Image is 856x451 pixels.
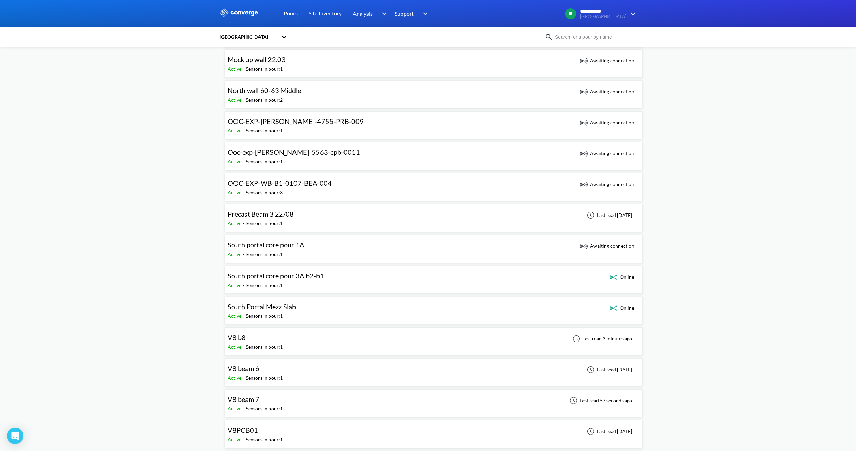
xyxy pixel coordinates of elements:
[228,241,304,249] span: South portal core pour 1A
[228,189,243,195] span: Active
[246,127,283,135] div: Sensors in pour: 1
[246,281,283,289] div: Sensors in pour: 1
[243,159,246,164] span: -
[243,128,246,134] span: -
[228,159,243,164] span: Active
[610,304,634,312] div: Online
[246,436,283,443] div: Sensors in pour: 1
[225,88,643,94] a: North wall 60-63 MiddleActive-Sensors in pour:2 Awaiting connection
[395,9,414,18] span: Support
[580,242,634,250] div: Awaiting connection
[246,189,283,196] div: Sensors in pour: 3
[228,437,243,442] span: Active
[580,242,588,250] img: awaiting_connection_icon.svg
[243,406,246,412] span: -
[228,86,301,94] span: North wall 60-63 Middle
[225,150,643,156] a: Ooc-exp-[PERSON_NAME]-5563-cpb-0011Active-Sensors in pour:1 Awaiting connection
[225,428,643,434] a: V8PCB01Active-Sensors in pour:1Last read [DATE]
[228,128,243,134] span: Active
[353,9,373,18] span: Analysis
[225,243,643,248] a: South portal core pour 1AActive-Sensors in pour:1 Awaiting connection
[583,211,634,219] div: Last read [DATE]
[243,282,246,288] span: -
[228,251,243,257] span: Active
[246,312,283,320] div: Sensors in pour: 1
[243,220,246,226] span: -
[225,397,643,403] a: V8 beam 7Active-Sensors in pour:1Last read 57 seconds ago
[377,10,388,18] img: downArrow.svg
[219,8,259,17] img: logo_ewhite.svg
[228,117,364,125] span: OOC-EXP-[PERSON_NAME]-4755-PRB-009
[580,88,634,96] div: Awaiting connection
[228,55,286,63] span: Mock up wall 22.03
[228,148,360,156] span: Ooc-exp-[PERSON_NAME]-5563-cpb-0011
[569,335,634,343] div: Last read 3 minutes ago
[580,180,634,188] div: Awaiting connection
[225,119,643,125] a: OOC-EXP-[PERSON_NAME]-4755-PRB-009Active-Sensors in pour:1 Awaiting connection
[610,304,618,312] img: online_icon.svg
[225,212,643,218] a: Precast Beam 3 22/08Active-Sensors in pour:1Last read [DATE]
[243,344,246,350] span: -
[246,343,283,351] div: Sensors in pour: 1
[228,302,296,311] span: South Portal Mezz Slab
[246,96,283,104] div: Sensors in pour: 2
[580,149,588,158] img: awaiting_connection_icon.svg
[580,57,588,65] img: awaiting_connection_icon.svg
[580,14,626,19] span: [GEOGRAPHIC_DATA]
[243,437,246,442] span: -
[219,33,278,41] div: [GEOGRAPHIC_DATA]
[7,428,23,444] div: Open Intercom Messenger
[580,118,588,127] img: awaiting_connection_icon.svg
[243,251,246,257] span: -
[246,158,283,165] div: Sensors in pour: 1
[580,180,588,188] img: awaiting_connection_icon.svg
[228,333,246,342] span: V8 b8
[225,57,643,63] a: Mock up wall 22.03Active-Sensors in pour:1 Awaiting connection
[228,271,324,280] span: South portal core pour 3A b2-b1
[225,366,643,372] a: V8 beam 6Active-Sensors in pour:1Last read [DATE]
[243,375,246,381] span: -
[246,251,283,258] div: Sensors in pour: 1
[545,33,553,41] img: icon-search.svg
[228,344,243,350] span: Active
[228,375,243,381] span: Active
[246,374,283,382] div: Sensors in pour: 1
[246,65,283,73] div: Sensors in pour: 1
[580,118,634,127] div: Awaiting connection
[243,313,246,319] span: -
[228,179,332,187] span: OOC-EXP-WB-B1-0107-BEA-004
[228,313,243,319] span: Active
[228,282,243,288] span: Active
[243,66,246,72] span: -
[228,426,258,434] span: V8PCB01
[553,33,636,41] input: Search for a pour by name
[580,57,634,65] div: Awaiting connection
[583,366,634,374] div: Last read [DATE]
[228,364,260,372] span: V8 beam 6
[610,273,634,281] div: Online
[228,97,243,103] span: Active
[228,220,243,226] span: Active
[246,220,283,227] div: Sensors in pour: 1
[243,97,246,103] span: -
[228,406,243,412] span: Active
[228,395,260,403] span: V8 beam 7
[225,181,643,187] a: OOC-EXP-WB-B1-0107-BEA-004Active-Sensors in pour:3 Awaiting connection
[566,396,634,405] div: Last read 57 seconds ago
[225,335,643,341] a: V8 b8Active-Sensors in pour:1Last read 3 minutes ago
[419,10,430,18] img: downArrow.svg
[228,210,294,218] span: Precast Beam 3 22/08
[610,273,618,281] img: online_icon.svg
[243,189,246,195] span: -
[583,427,634,436] div: Last read [DATE]
[228,66,243,72] span: Active
[580,149,634,158] div: Awaiting connection
[246,405,283,413] div: Sensors in pour: 1
[225,274,643,279] a: South portal core pour 3A b2-b1Active-Sensors in pour:1 Online
[626,10,637,18] img: downArrow.svg
[225,304,643,310] a: South Portal Mezz SlabActive-Sensors in pour:1 Online
[580,88,588,96] img: awaiting_connection_icon.svg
